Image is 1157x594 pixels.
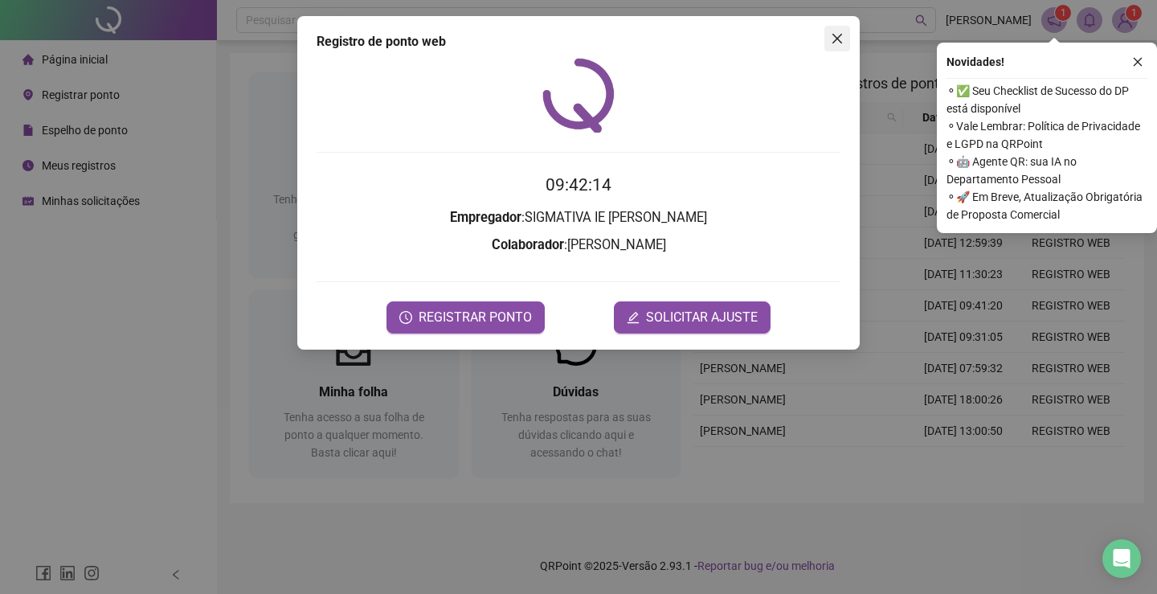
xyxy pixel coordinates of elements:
[419,308,532,327] span: REGISTRAR PONTO
[946,188,1147,223] span: ⚬ 🚀 Em Breve, Atualização Obrigatória de Proposta Comercial
[646,308,758,327] span: SOLICITAR AJUSTE
[946,82,1147,117] span: ⚬ ✅ Seu Checklist de Sucesso do DP está disponível
[317,235,840,256] h3: : [PERSON_NAME]
[399,311,412,324] span: clock-circle
[542,58,615,133] img: QRPoint
[1102,539,1141,578] div: Open Intercom Messenger
[1132,56,1143,68] span: close
[946,153,1147,188] span: ⚬ 🤖 Agente QR: sua IA no Departamento Pessoal
[946,53,1004,71] span: Novidades !
[946,117,1147,153] span: ⚬ Vale Lembrar: Política de Privacidade e LGPD na QRPoint
[492,237,564,252] strong: Colaborador
[627,311,640,324] span: edit
[386,301,545,334] button: REGISTRAR PONTO
[546,175,611,195] time: 09:42:14
[450,210,521,225] strong: Empregador
[317,32,840,51] div: Registro de ponto web
[614,301,771,334] button: editSOLICITAR AJUSTE
[831,32,844,45] span: close
[317,207,840,228] h3: : SIGMATIVA IE [PERSON_NAME]
[824,26,850,51] button: Close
